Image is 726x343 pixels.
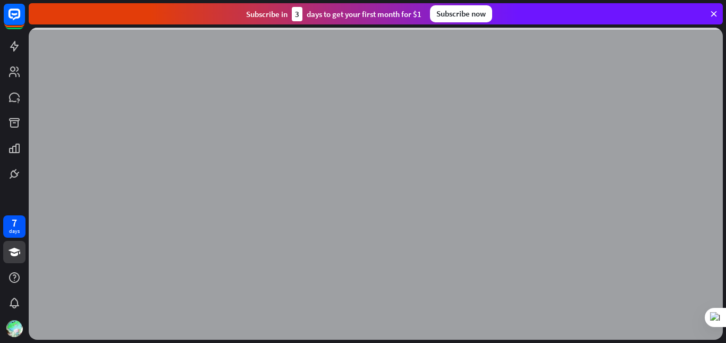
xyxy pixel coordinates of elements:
[246,7,421,21] div: Subscribe in days to get your first month for $1
[9,228,20,235] div: days
[292,7,302,21] div: 3
[3,215,26,238] a: 7 days
[430,5,492,22] div: Subscribe now
[12,218,17,228] div: 7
